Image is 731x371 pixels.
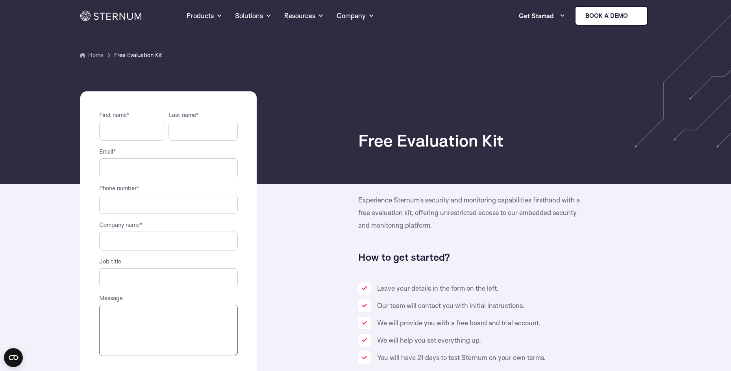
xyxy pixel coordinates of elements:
span: Free Evaluation Kit [114,50,162,60]
h5: How to get started? [358,250,651,263]
a: Book a demo [575,6,648,26]
span: Job title [99,258,121,265]
li: You will have 21 days to test Sternum on your own terms. [358,351,651,364]
a: Company [337,2,374,30]
a: Products [187,2,222,30]
li: Leave your details in the form on the left. [358,282,651,295]
span: First name [99,111,126,119]
span: Email [99,148,113,155]
img: sternum iot [631,13,637,19]
a: Solutions [235,2,272,30]
span: Message [99,294,123,302]
a: Get Started [519,8,565,24]
h1: Free Evaluation Kit [358,131,651,175]
a: Home [88,51,104,59]
span: Last name [168,111,196,119]
li: We will help you set everything up. [358,334,651,347]
li: We will provide you with a free board and trial account. [358,317,651,329]
span: Phone number [99,184,137,192]
span: Company name [99,221,139,228]
a: Resources [284,2,324,30]
button: Open CMP widget [4,348,23,367]
li: Our team will contact you with initial instructions. [358,299,651,312]
p: Experience Sternum’s security and monitoring capabilities firsthand with a free evaluation kit, o... [358,194,583,232]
